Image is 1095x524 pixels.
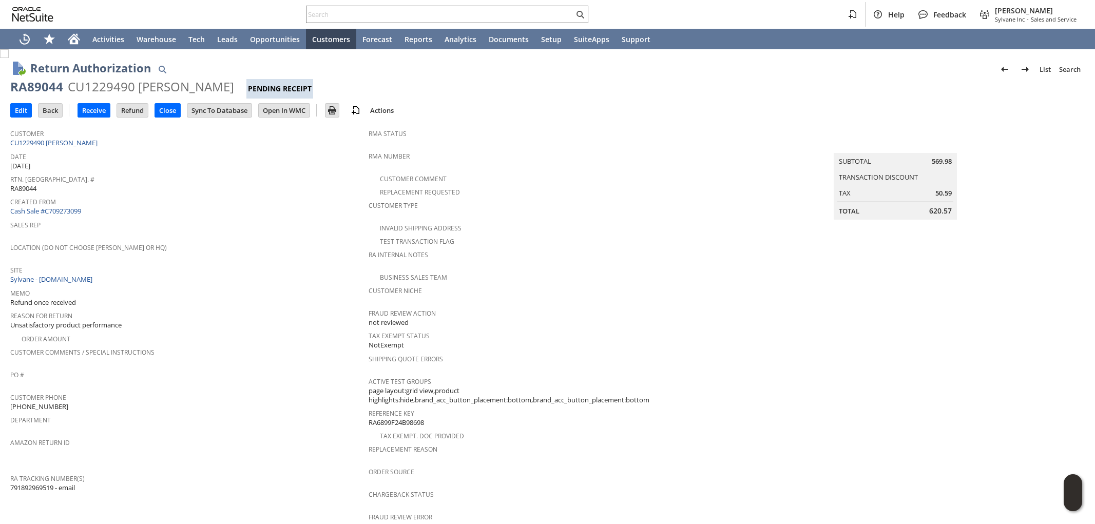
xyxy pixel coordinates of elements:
[932,157,952,166] span: 569.98
[568,29,616,49] a: SuiteApps
[1064,474,1082,511] iframe: Click here to launch Oracle Guided Learning Help Panel
[369,152,410,161] a: RMA Number
[187,104,252,117] input: Sync To Database
[10,474,85,483] a: RA Tracking Number(s)
[574,34,609,44] span: SuiteApps
[326,104,338,117] img: Print
[10,348,155,357] a: Customer Comments / Special Instructions
[369,318,409,327] span: not reviewed
[1035,61,1055,77] a: List
[369,129,407,138] a: RMA Status
[155,104,180,117] input: Close
[246,79,313,99] div: Pending Receipt
[12,29,37,49] a: Recent Records
[10,298,76,307] span: Refund once received
[888,10,905,20] span: Help
[117,104,148,117] input: Refund
[380,224,462,232] a: Invalid Shipping Address
[325,104,339,117] input: Print
[1027,15,1029,23] span: -
[78,104,110,117] input: Receive
[10,184,36,193] span: RA89044
[369,513,432,521] a: Fraud Review Error
[998,63,1011,75] img: Previous
[369,309,436,318] a: Fraud Review Action
[356,29,398,49] a: Forecast
[369,445,437,454] a: Replacement reason
[622,34,650,44] span: Support
[10,402,68,412] span: [PHONE_NUMBER]
[380,237,454,246] a: Test Transaction Flag
[10,243,167,252] a: Location (Do Not Choose [PERSON_NAME] or HQ)
[405,34,432,44] span: Reports
[369,386,722,405] span: page layout:grid view,product highlights:hide,brand_acc_button_placement:bottom,brand_acc_button_...
[312,34,350,44] span: Customers
[1031,15,1077,23] span: Sales and Service
[995,15,1025,23] span: Sylvane Inc
[39,104,62,117] input: Back
[62,29,86,49] a: Home
[137,34,176,44] span: Warehouse
[250,34,300,44] span: Opportunities
[10,221,41,229] a: Sales Rep
[839,206,859,216] a: Total
[369,468,414,476] a: Order Source
[37,29,62,49] div: Shortcuts
[10,198,56,206] a: Created From
[10,320,122,330] span: Unsatisfactory product performance
[10,289,30,298] a: Memo
[12,7,53,22] svg: logo
[574,8,586,21] svg: Search
[369,490,434,499] a: Chargeback Status
[10,393,66,402] a: Customer Phone
[489,34,529,44] span: Documents
[1019,63,1031,75] img: Next
[10,79,63,95] div: RA89044
[130,29,182,49] a: Warehouse
[995,6,1077,15] span: [PERSON_NAME]
[369,250,428,259] a: RA Internal Notes
[68,79,234,95] div: CU1229490 [PERSON_NAME]
[366,106,398,115] a: Actions
[834,137,957,153] caption: Summary
[935,188,952,198] span: 50.59
[10,416,51,424] a: Department
[10,312,72,320] a: Reason For Return
[217,34,238,44] span: Leads
[839,172,918,182] a: Transaction Discount
[68,33,80,45] svg: Home
[10,175,94,184] a: Rtn. [GEOGRAPHIC_DATA]. #
[362,34,392,44] span: Forecast
[10,138,100,147] a: CU1229490 [PERSON_NAME]
[535,29,568,49] a: Setup
[541,34,562,44] span: Setup
[380,432,464,440] a: Tax Exempt. Doc Provided
[306,8,574,21] input: Search
[483,29,535,49] a: Documents
[10,206,81,216] a: Cash Sale #C709273099
[86,29,130,49] a: Activities
[244,29,306,49] a: Opportunities
[380,273,447,282] a: Business Sales Team
[259,104,310,117] input: Open In WMC
[380,188,460,197] a: Replacement Requested
[10,371,24,379] a: PO #
[188,34,205,44] span: Tech
[929,206,952,216] span: 620.57
[369,418,424,428] span: RA6899F24B98698
[616,29,657,49] a: Support
[369,355,443,363] a: Shipping Quote Errors
[1064,493,1082,512] span: Oracle Guided Learning Widget. To move around, please hold and drag
[369,332,430,340] a: Tax Exempt Status
[92,34,124,44] span: Activities
[839,157,871,166] a: Subtotal
[369,409,414,418] a: Reference Key
[369,377,431,386] a: Active Test Groups
[306,29,356,49] a: Customers
[182,29,211,49] a: Tech
[10,483,75,493] span: 791892969519 - email
[398,29,438,49] a: Reports
[369,340,404,350] span: NotExempt
[350,104,362,117] img: add-record.svg
[10,152,26,161] a: Date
